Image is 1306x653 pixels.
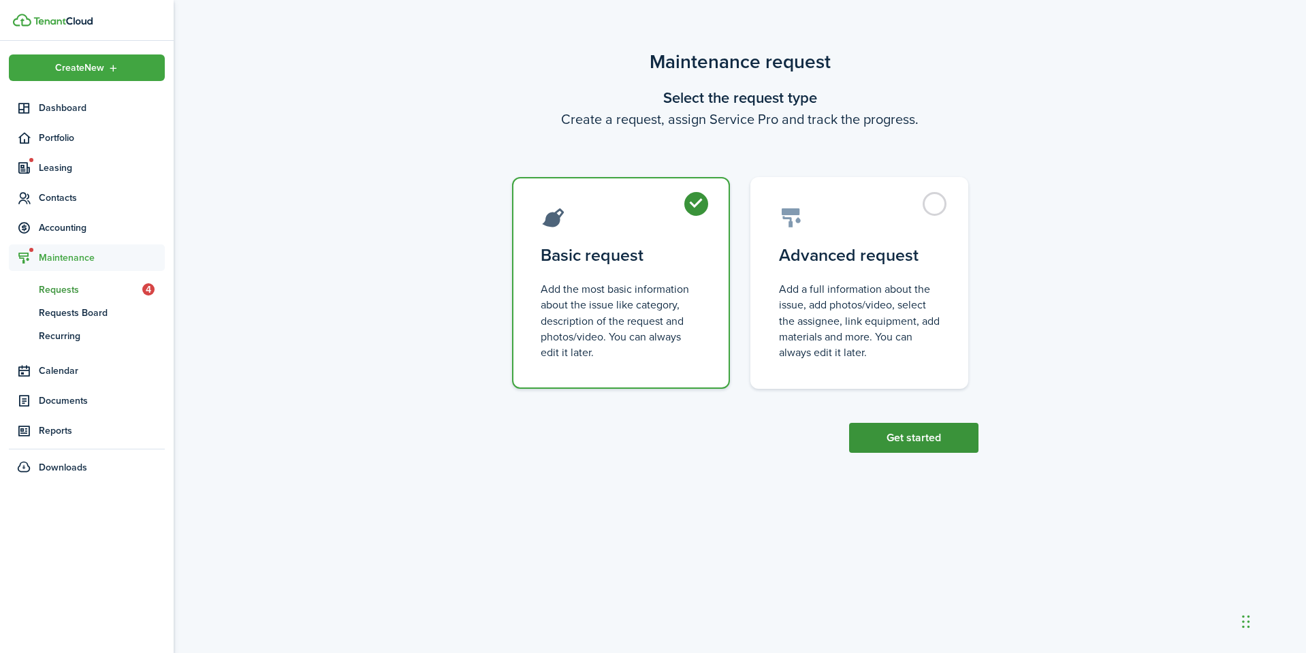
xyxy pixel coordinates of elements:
span: Requests [39,283,142,297]
scenario-title: Maintenance request [502,48,978,76]
span: Dashboard [39,101,165,115]
span: Downloads [39,460,87,475]
div: Drag [1242,601,1250,642]
span: Documents [39,394,165,408]
wizard-step-header-title: Select the request type [502,86,978,109]
control-radio-card-description: Add a full information about the issue, add photos/video, select the assignee, link equipment, ad... [779,281,940,360]
span: Calendar [39,364,165,378]
span: Recurring [39,329,165,343]
img: TenantCloud [13,14,31,27]
iframe: Chat Widget [1238,588,1306,653]
span: Reports [39,424,165,438]
span: Requests Board [39,306,165,320]
span: Portfolio [39,131,165,145]
a: Recurring [9,324,165,347]
span: Contacts [39,191,165,205]
img: TenantCloud [33,17,93,25]
button: Get started [849,423,978,453]
button: Open menu [9,54,165,81]
span: Create New [55,63,104,73]
control-radio-card-description: Add the most basic information about the issue like category, description of the request and phot... [541,281,701,360]
span: Leasing [39,161,165,175]
span: Accounting [39,221,165,235]
control-radio-card-title: Advanced request [779,243,940,268]
span: 4 [142,283,155,296]
control-radio-card-title: Basic request [541,243,701,268]
wizard-step-header-description: Create a request, assign Service Pro and track the progress. [502,109,978,129]
a: Requests Board [9,301,165,324]
span: Maintenance [39,251,165,265]
a: Requests4 [9,278,165,301]
a: Dashboard [9,95,165,121]
a: Reports [9,417,165,444]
